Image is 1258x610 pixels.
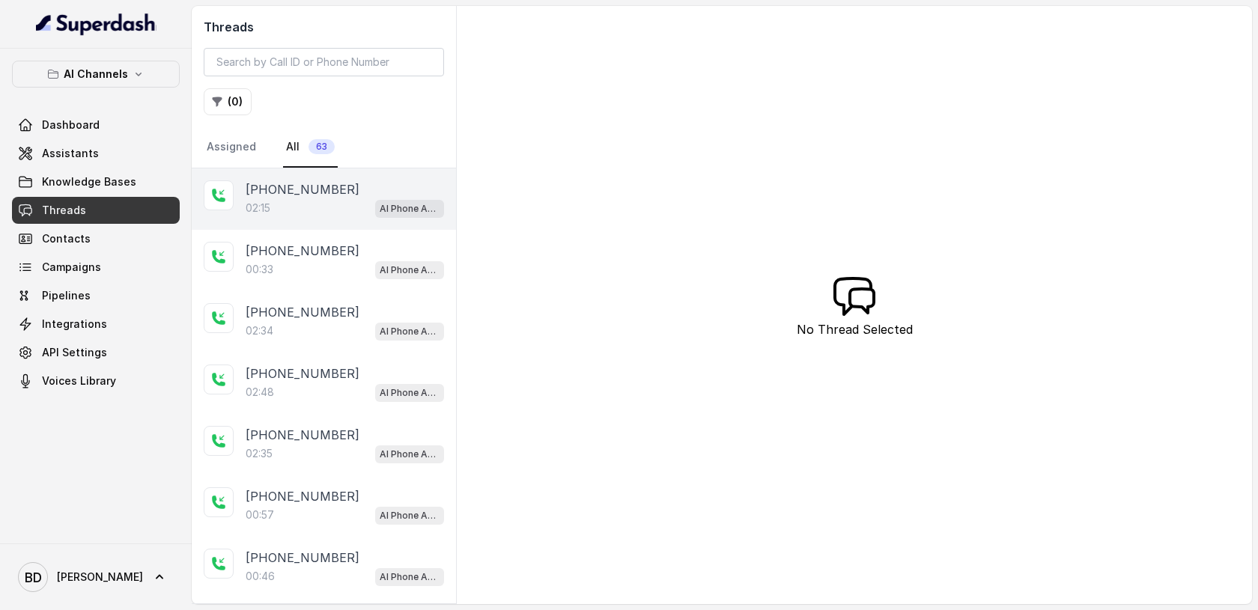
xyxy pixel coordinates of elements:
a: Dashboard [12,112,180,138]
span: Contacts [42,231,91,246]
span: Knowledge Bases [42,174,136,189]
span: Assistants [42,146,99,161]
a: Knowledge Bases [12,168,180,195]
span: Threads [42,203,86,218]
a: Pipelines [12,282,180,309]
p: [PHONE_NUMBER] [246,242,359,260]
a: Voices Library [12,367,180,394]
a: [PERSON_NAME] [12,556,180,598]
span: [PERSON_NAME] [57,570,143,585]
p: [PHONE_NUMBER] [246,426,359,444]
p: AI Phone Assistant [380,324,440,339]
img: light.svg [36,12,157,36]
span: Pipelines [42,288,91,303]
a: Integrations [12,311,180,338]
a: Assigned [204,127,259,168]
a: Contacts [12,225,180,252]
a: API Settings [12,339,180,366]
p: 02:34 [246,323,273,338]
nav: Tabs [204,127,444,168]
h2: Threads [204,18,444,36]
a: Assistants [12,140,180,167]
p: [PHONE_NUMBER] [246,365,359,382]
p: 02:15 [246,201,270,216]
span: API Settings [42,345,107,360]
p: AI Phone Assistant [380,508,440,523]
p: 00:46 [246,569,275,584]
p: 00:57 [246,507,274,522]
p: AI Phone Assistant [380,201,440,216]
p: 02:48 [246,385,274,400]
a: All63 [283,127,338,168]
input: Search by Call ID or Phone Number [204,48,444,76]
a: Threads [12,197,180,224]
p: AI Phone Assistant [380,447,440,462]
span: Integrations [42,317,107,332]
button: (0) [204,88,252,115]
p: AI Phone Assistant [380,385,440,400]
p: AI Channels [64,65,128,83]
p: [PHONE_NUMBER] [246,549,359,567]
text: BD [25,570,42,585]
p: No Thread Selected [797,320,913,338]
p: AI Phone Assistant [380,263,440,278]
p: 02:35 [246,446,273,461]
p: AI Phone Assistant [380,570,440,585]
span: Dashboard [42,118,100,132]
p: [PHONE_NUMBER] [246,180,359,198]
p: [PHONE_NUMBER] [246,303,359,321]
span: Voices Library [42,373,116,388]
button: AI Channels [12,61,180,88]
span: 63 [309,139,335,154]
a: Campaigns [12,254,180,281]
span: Campaigns [42,260,101,275]
p: 00:33 [246,262,273,277]
p: [PHONE_NUMBER] [246,487,359,505]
